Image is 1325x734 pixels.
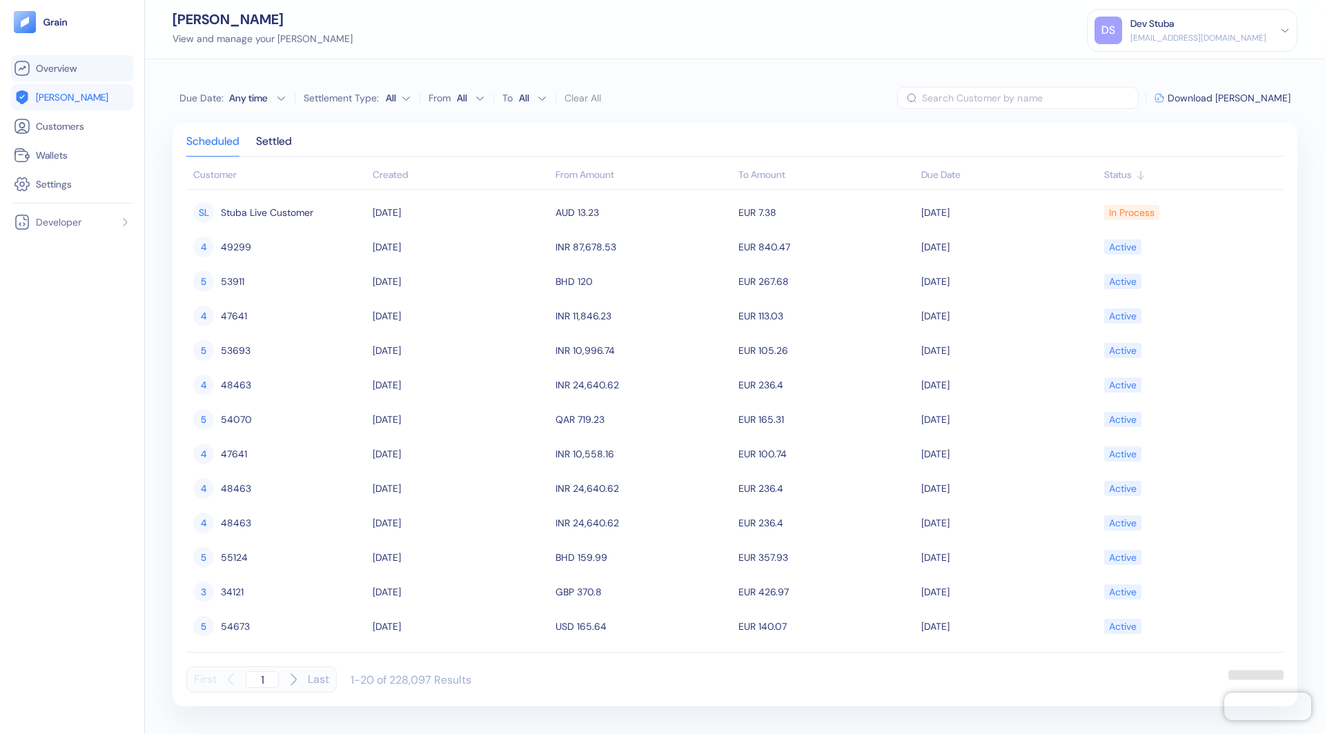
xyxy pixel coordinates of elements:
td: EUR 840.47 [735,230,918,264]
div: 4 [193,375,214,395]
div: [PERSON_NAME] [173,12,353,26]
div: 4 [193,513,214,533]
span: 49299 [221,235,251,259]
a: Settings [14,176,130,192]
div: 5 [193,340,214,361]
span: 48463 [221,477,251,500]
td: EUR 105.26 [735,333,918,368]
span: Due Date : [179,91,224,105]
td: [DATE] [918,540,1101,575]
div: DS [1095,17,1122,44]
td: EUR 426.97 [735,575,918,609]
th: To Amount [735,162,918,190]
span: Settings [36,177,72,191]
td: EUR 165.31 [735,402,918,437]
td: EUR 7.38 [735,195,918,230]
input: Search Customer by name [922,87,1139,109]
span: 47641 [221,442,247,466]
div: In Process [1109,201,1155,224]
td: [DATE] [918,471,1101,506]
a: Customers [14,118,130,135]
td: [DATE] [369,609,552,644]
button: First [194,666,217,693]
span: Stuba Live Customer [221,201,313,224]
td: [DATE] [369,264,552,299]
td: QAR 719.23 [552,402,735,437]
div: Active [1109,304,1137,328]
button: Last [308,666,329,693]
div: Active [1109,442,1137,466]
div: 4 [193,237,214,257]
span: Developer [36,215,81,229]
div: [EMAIL_ADDRESS][DOMAIN_NAME] [1130,32,1266,44]
td: EUR 236.4 [735,471,918,506]
div: 4 [193,478,214,499]
td: AUD 3,990.34 [552,644,735,678]
span: 48463 [221,373,251,397]
div: Sort ascending [373,168,549,182]
td: BHD 159.99 [552,540,735,575]
td: [DATE] [369,402,552,437]
div: Active [1109,580,1137,604]
td: [DATE] [918,575,1101,609]
span: 54070 [221,408,252,431]
div: 5 [193,271,214,292]
td: AUD 13.23 [552,195,735,230]
td: [DATE] [918,299,1101,333]
img: logo [43,17,68,27]
td: INR 24,640.62 [552,471,735,506]
td: [DATE] [918,506,1101,540]
td: EUR 236.4 [735,368,918,402]
td: EUR 236.4 [735,506,918,540]
div: 1-20 of 228,097 Results [351,673,471,687]
button: Due Date:Any time [179,91,286,105]
td: [DATE] [369,368,552,402]
div: 5 [193,547,214,568]
button: To [516,87,547,109]
div: Active [1109,270,1137,293]
div: Dev Stuba [1130,17,1174,31]
button: From [453,87,485,109]
td: [DATE] [918,230,1101,264]
td: [DATE] [918,195,1101,230]
td: EUR 140.07 [735,609,918,644]
td: BHD 120 [552,264,735,299]
button: Settlement Type: [386,87,411,109]
td: [DATE] [918,644,1101,678]
td: GBP 370.8 [552,575,735,609]
td: [DATE] [369,195,552,230]
span: 53911 [221,270,244,293]
div: Scheduled [186,137,239,156]
div: Sort ascending [921,168,1097,182]
div: 4 [193,306,214,326]
div: 5 [193,409,214,430]
td: [DATE] [918,333,1101,368]
span: 47641 [221,304,247,328]
label: To [502,93,513,103]
span: Customers [36,119,84,133]
td: USD 165.64 [552,609,735,644]
div: Active [1109,339,1137,362]
td: EUR 113.03 [735,299,918,333]
td: EUR 267.68 [735,264,918,299]
td: [DATE] [369,230,552,264]
td: [DATE] [369,506,552,540]
span: Overview [36,61,77,75]
div: SL [193,202,214,223]
label: Settlement Type: [304,93,379,103]
iframe: Chatra live chat [1224,693,1311,720]
td: EUR 100.74 [735,437,918,471]
a: Overview [14,60,130,77]
div: Active [1109,235,1137,259]
div: Active [1109,511,1137,535]
td: INR 24,640.62 [552,506,735,540]
div: Active [1109,477,1137,500]
td: [DATE] [369,437,552,471]
div: Sort ascending [1104,168,1277,182]
td: [DATE] [369,299,552,333]
div: Active [1109,546,1137,569]
span: [PERSON_NAME] [36,90,108,104]
td: [DATE] [369,575,552,609]
td: [DATE] [369,540,552,575]
div: Any time [229,91,271,105]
